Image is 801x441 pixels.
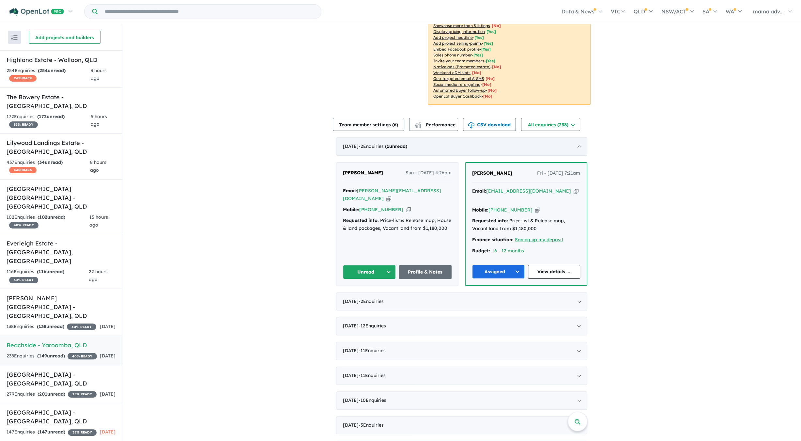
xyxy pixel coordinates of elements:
[359,207,403,213] a: [PHONE_NUMBER]
[336,416,587,434] div: [DATE]
[399,265,452,279] a: Profile & Notes
[359,143,407,149] span: - 2 Enquir ies
[433,76,484,81] u: Geo-targeted email & SMS
[343,217,379,223] strong: Requested info:
[394,122,396,128] span: 6
[492,23,501,28] span: [ No ]
[7,67,91,83] div: 254 Enquir ies
[336,367,587,385] div: [DATE]
[486,58,495,63] span: [ Yes ]
[486,188,571,194] a: [EMAIL_ADDRESS][DOMAIN_NAME]
[39,114,47,119] span: 172
[463,118,516,131] button: CSV download
[359,323,386,329] span: - 12 Enquir ies
[433,23,490,28] u: Showcase more than 3 listings
[7,268,89,284] div: 116 Enquir ies
[521,118,580,131] button: All enquiries (238)
[38,159,63,165] strong: ( unread)
[39,429,47,435] span: 147
[415,122,421,126] img: line-chart.svg
[343,217,452,232] div: Price-list & Release map, House & land packages, Vacant land from $1,180,000
[336,317,587,335] div: [DATE]
[433,88,486,93] u: Automated buyer follow-up
[89,269,108,282] span: 22 hours ago
[482,82,491,87] span: [No]
[491,248,493,254] u: -
[68,391,97,398] span: 15 % READY
[433,35,473,40] u: Add project headline
[515,237,563,243] u: Saving up my deposit
[68,429,97,436] span: 35 % READY
[7,323,96,331] div: 138 Enquir ies
[472,207,488,213] strong: Mobile:
[359,397,386,403] span: - 10 Enquir ies
[433,70,470,75] u: Weekend eDM slots
[406,169,452,177] span: Sun - [DATE] 4:26pm
[386,195,391,202] button: Copy
[409,118,458,131] button: Performance
[90,159,106,173] span: 8 hours ago
[574,188,578,195] button: Copy
[7,138,116,156] h5: Lilywood Landings Estate - [GEOGRAPHIC_DATA] , QLD
[7,113,91,129] div: 172 Enquir ies
[7,370,116,388] h5: [GEOGRAPHIC_DATA] - [GEOGRAPHIC_DATA] , QLD
[7,408,116,426] h5: [GEOGRAPHIC_DATA] - [GEOGRAPHIC_DATA] , QLD
[494,248,524,254] a: 6 - 12 months
[472,265,525,279] button: Assigned
[343,188,357,194] strong: Email:
[7,352,97,360] div: 238 Enquir ies
[9,8,64,16] img: Openlot PRO Logo White
[38,391,65,397] strong: ( unread)
[39,68,48,73] span: 254
[359,298,384,304] span: - 2 Enquir ies
[7,184,116,211] h5: [GEOGRAPHIC_DATA] [GEOGRAPHIC_DATA] - [GEOGRAPHIC_DATA] , QLD
[100,323,116,329] span: [DATE]
[7,213,89,229] div: 102 Enquir ies
[433,41,482,46] u: Add project selling-points
[472,70,481,75] span: [No]
[100,391,116,397] span: [DATE]
[415,122,455,128] span: Performance
[333,118,404,131] button: Team member settings (6)
[472,217,580,233] div: Price-list & Release map, Vacant land from $1,180,000
[37,114,65,119] strong: ( unread)
[481,47,491,52] span: [ Yes ]
[336,137,587,156] div: [DATE]
[39,214,47,220] span: 102
[9,167,37,173] span: CASHBACK
[487,88,497,93] span: [No]
[68,353,97,359] span: 40 % READY
[7,428,97,436] div: 147 Enquir ies
[9,121,38,128] span: 35 % READY
[37,269,64,275] strong: ( unread)
[11,35,18,40] img: sort.svg
[39,269,46,275] span: 116
[9,75,37,82] span: CASHBACK
[336,342,587,360] div: [DATE]
[39,353,47,359] span: 149
[474,35,484,40] span: [ Yes ]
[488,207,532,213] a: [PHONE_NUMBER]
[473,53,483,57] span: [ Yes ]
[535,207,540,213] button: Copy
[7,341,116,350] h5: Beachside - Yaroomba , QLD
[486,29,496,34] span: [ Yes ]
[91,114,107,127] span: 5 hours ago
[336,391,587,410] div: [DATE]
[29,31,100,44] button: Add projects and builders
[433,29,485,34] u: Display pricing information
[484,41,493,46] span: [ Yes ]
[99,5,320,19] input: Try estate name, suburb, builder or developer
[89,214,108,228] span: 15 hours ago
[67,323,96,330] span: 40 % READY
[7,159,90,174] div: 437 Enquir ies
[38,68,66,73] strong: ( unread)
[433,64,490,69] u: Native ads (Promoted estate)
[9,222,39,228] span: 40 % READY
[7,390,97,398] div: 279 Enquir ies
[753,8,784,15] span: mama.adv...
[38,429,65,435] strong: ( unread)
[472,247,580,255] div: |
[359,372,386,378] span: - 11 Enquir ies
